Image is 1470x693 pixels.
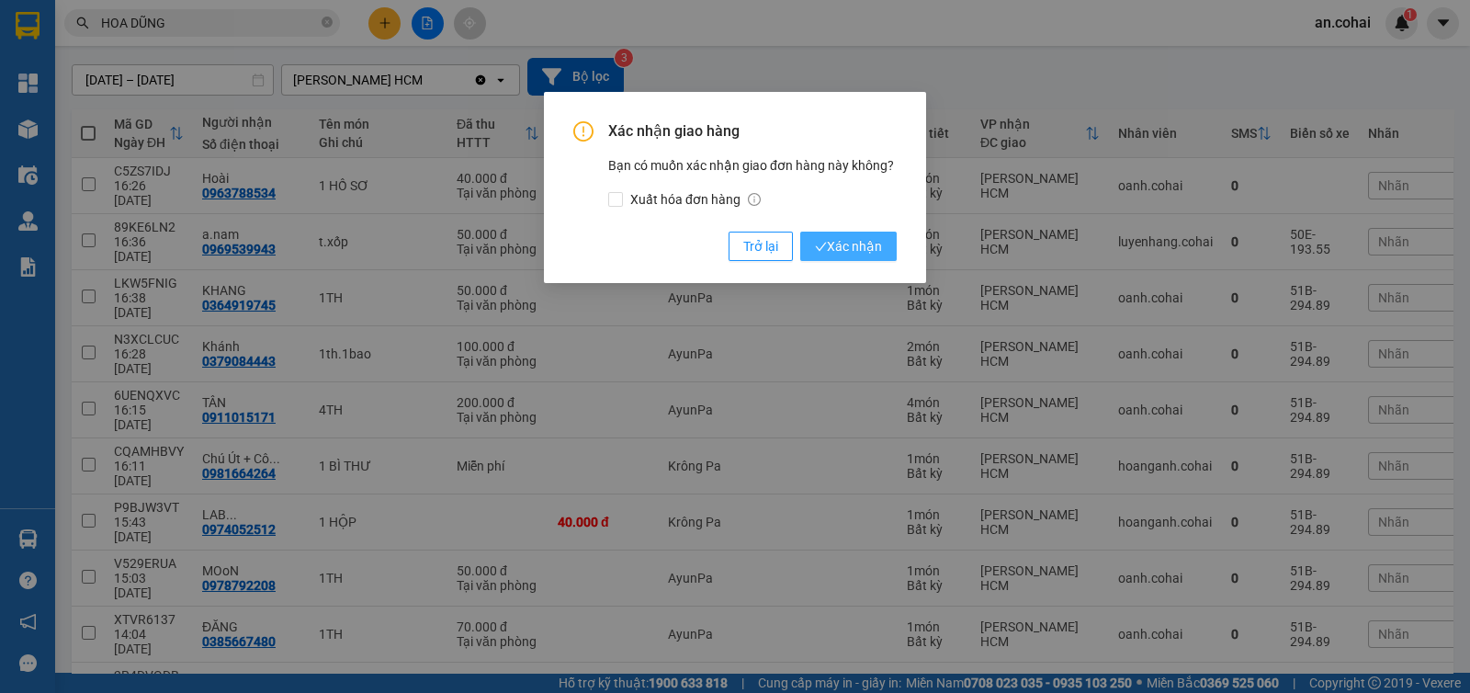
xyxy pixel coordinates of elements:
[608,121,897,142] span: Xác nhận giao hàng
[743,236,778,256] span: Trở lại
[800,232,897,261] button: checkXác nhận
[608,155,897,210] div: Bạn có muốn xác nhận giao đơn hàng này không?
[573,121,594,142] span: exclamation-circle
[815,236,882,256] span: Xác nhận
[729,232,793,261] button: Trở lại
[748,193,761,206] span: info-circle
[815,241,827,253] span: check
[623,189,768,210] span: Xuất hóa đơn hàng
